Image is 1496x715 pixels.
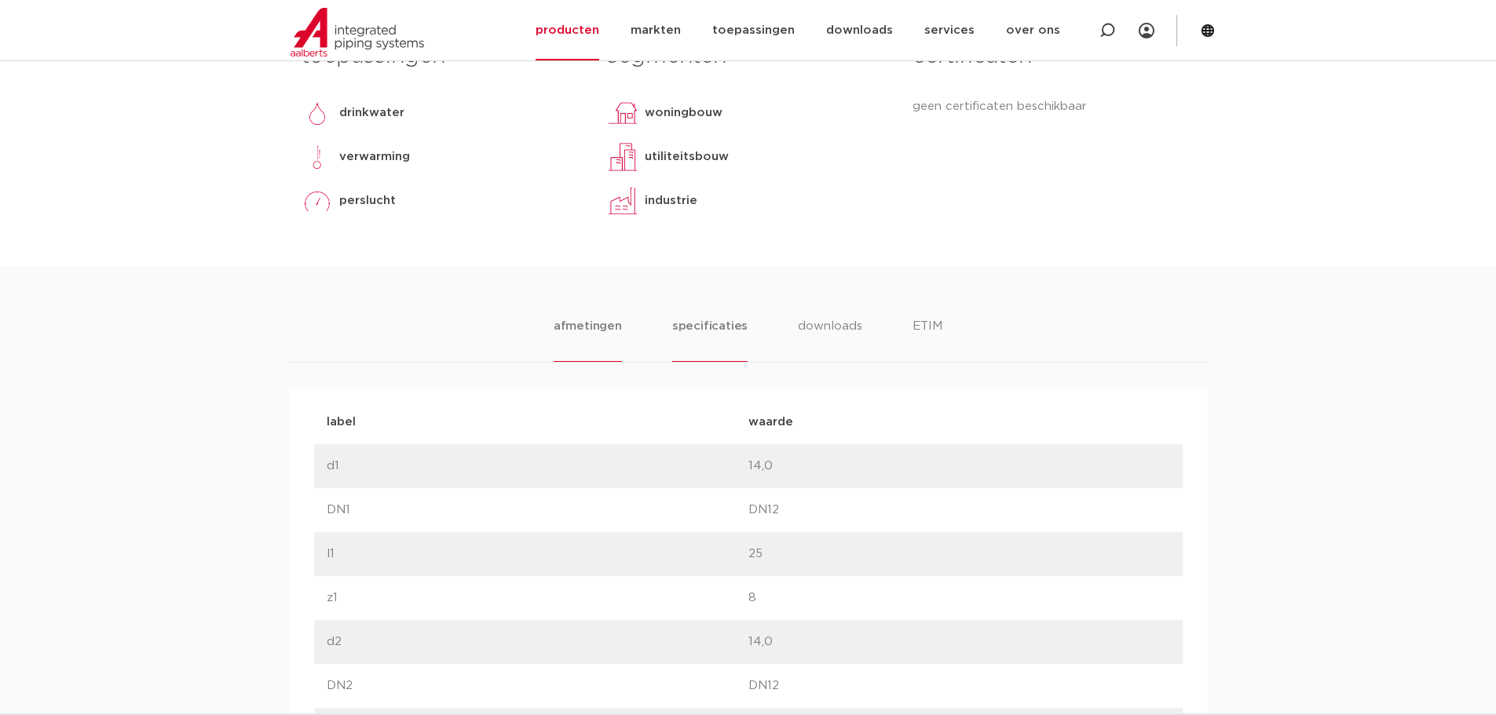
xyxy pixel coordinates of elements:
[607,141,638,173] img: utiliteitsbouw
[798,317,862,362] li: downloads
[302,141,333,173] img: verwarming
[645,148,729,166] p: utiliteitsbouw
[327,633,748,651] p: d2
[645,104,722,122] p: woningbouw
[913,97,1194,116] p: geen certificaten beschikbaar
[607,97,638,129] img: woningbouw
[748,545,1170,564] p: 25
[748,677,1170,695] p: DN12
[748,413,1170,432] p: waarde
[554,317,622,362] li: afmetingen
[327,589,748,607] p: z1
[302,185,333,217] img: perslucht
[748,589,1170,607] p: 8
[748,457,1170,476] p: 14,0
[327,545,748,564] p: l1
[327,677,748,695] p: DN2
[748,501,1170,520] p: DN12
[748,633,1170,651] p: 14,0
[327,501,748,520] p: DN1
[339,192,396,210] p: perslucht
[607,185,638,217] img: industrie
[1139,13,1154,48] div: my IPS
[339,148,410,166] p: verwarming
[913,317,942,362] li: ETIM
[327,413,748,432] p: label
[645,192,697,210] p: industrie
[327,457,748,476] p: d1
[339,104,404,122] p: drinkwater
[672,317,748,362] li: specificaties
[302,97,333,129] img: drinkwater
